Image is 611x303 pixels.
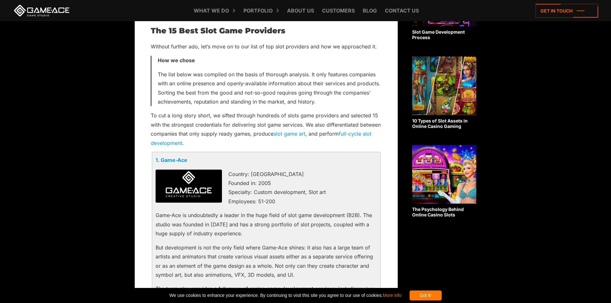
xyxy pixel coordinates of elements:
[158,56,382,65] p: How we chose
[412,145,476,218] a: The Psychology Behind Online Casino Slots
[412,56,476,115] img: Related
[412,56,476,129] a: 10 Types of Slot Assets in Online Casino Gaming
[169,290,401,300] span: We use cookies to enhance your experience. By continuing to visit this site you agree to our use ...
[274,130,305,137] a: slot game art
[151,130,371,146] a: full-cycle slot development
[158,70,382,106] p: The list below was compiled on the basis of thorough analysis. It only features companies with an...
[151,111,382,147] p: To cut a long story short, we sifted through hundreds of slots game providers and selected 15 wit...
[156,170,222,203] img: Game-Ace logo
[383,293,401,298] a: More info
[156,170,377,206] p: Country: [GEOGRAPHIC_DATA] Founded in: 2005 Specialty: Custom development, Slot art Employees: 51...
[156,211,377,238] p: Game-Ace is undoubtedly a leader in the huge field of slot game development (B2B). The studio was...
[156,157,187,163] a: 1. Game-Ace
[151,42,382,51] p: Without further ado, let’s move on to our list of top slot providers and how we approached it.
[410,290,442,300] div: Got it!
[156,243,377,280] p: But development is not the only field where Game-Ace shines: it also has a large team of artists ...
[412,145,476,204] img: Related
[151,27,382,35] h2: The 15 Best Slot Game Providers
[536,4,598,18] a: Get in touch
